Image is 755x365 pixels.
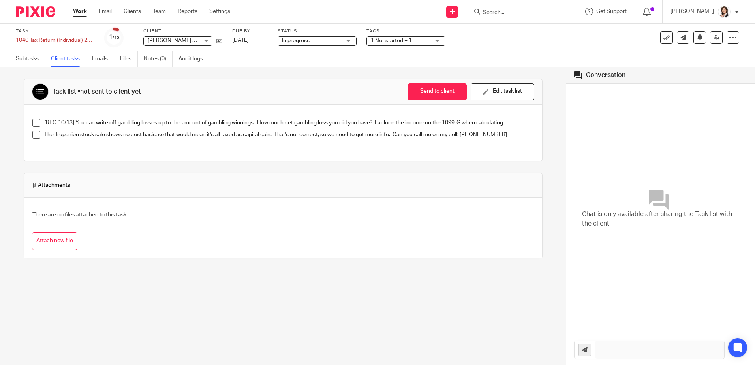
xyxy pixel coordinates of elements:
label: Status [278,28,357,34]
button: Edit task list [471,83,534,100]
a: Team [153,8,166,15]
p: [PERSON_NAME] [670,8,714,15]
label: Due by [232,28,268,34]
label: Task [16,28,95,34]
label: Tags [366,28,445,34]
span: Get Support [596,9,627,14]
a: Audit logs [178,51,209,67]
span: 1 Not started + 1 [371,38,412,43]
span: Chat is only available after sharing the Task list with the client [582,210,739,228]
button: Send to client [408,83,467,100]
span: [DATE] [232,38,249,43]
input: Search [482,9,553,17]
p: The Trupanion stock sale shows no cost basis, so that would mean it's all taxed as capital gain. ... [44,131,534,139]
a: Reports [178,8,197,15]
a: Subtasks [16,51,45,67]
a: Client tasks [51,51,86,67]
span: In progress [282,38,310,43]
span: There are no files attached to this task. [32,212,128,218]
div: 1 [109,33,120,42]
a: Settings [209,8,230,15]
p: [REQ 10/13] You can write off gambling losses up to the amount of gambling winnings. How much net... [44,119,534,127]
span: Attachments [32,181,70,189]
div: Task list • [53,88,141,96]
img: BW%20Website%203%20-%20square.jpg [718,6,731,18]
label: Client [143,28,222,34]
div: 1040 Tax Return (Individual) 2024 [16,36,95,44]
span: not sent to client yet [80,88,141,95]
img: Pixie [16,6,55,17]
a: Clients [124,8,141,15]
a: Emails [92,51,114,67]
a: Files [120,51,138,67]
span: [PERSON_NAME] & [PERSON_NAME] [148,38,240,43]
div: Conversation [586,71,625,79]
a: Work [73,8,87,15]
a: Email [99,8,112,15]
button: Attach new file [32,232,77,250]
a: Notes (0) [144,51,173,67]
small: /13 [113,36,120,40]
